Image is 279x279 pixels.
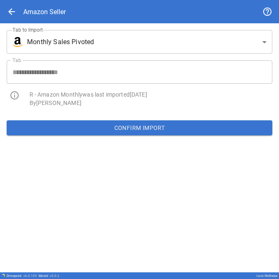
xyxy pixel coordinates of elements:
span: arrow_back [7,7,17,17]
label: Tab to Import [12,26,43,33]
button: Confirm Import [7,120,272,135]
div: Model [39,274,59,278]
span: v 6.0.109 [23,274,37,278]
p: R - Amazon Monthly was last imported [DATE] [30,90,272,99]
div: Drivepoint [7,274,37,278]
img: brand icon not found [12,37,22,47]
label: Tab [12,57,21,64]
span: info_outline [10,90,20,100]
span: v 5.0.2 [50,274,59,278]
div: Amazon Seller [23,8,66,16]
img: Drivepoint [2,274,5,277]
p: By [PERSON_NAME] [30,99,272,107]
div: Love Wellness [257,274,277,278]
span: Monthly Sales Pivoted [27,37,94,47]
